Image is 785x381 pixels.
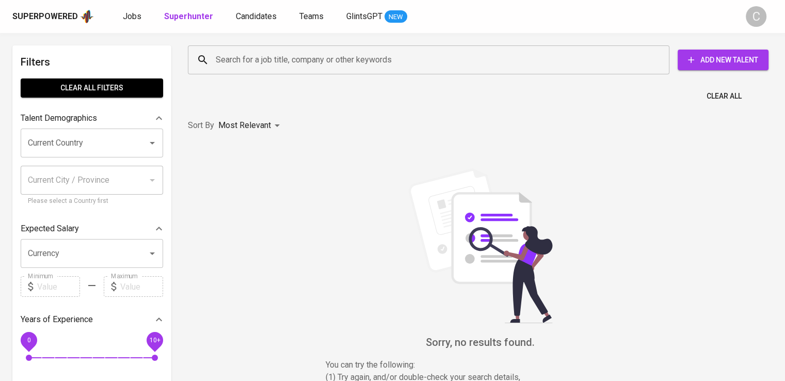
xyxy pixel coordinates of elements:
[164,11,213,21] b: Superhunter
[707,90,742,103] span: Clear All
[12,11,78,23] div: Superpowered
[403,168,558,323] img: file_searching.svg
[27,337,30,344] span: 0
[218,119,271,132] p: Most Relevant
[21,218,163,239] div: Expected Salary
[346,10,407,23] a: GlintsGPT NEW
[188,334,773,351] h6: Sorry, no results found.
[218,116,283,135] div: Most Relevant
[746,6,766,27] div: C
[21,54,163,70] h6: Filters
[80,9,94,24] img: app logo
[28,196,156,207] p: Please select a Country first
[145,136,159,150] button: Open
[346,11,382,21] span: GlintsGPT
[299,11,324,21] span: Teams
[21,78,163,98] button: Clear All filters
[164,10,215,23] a: Superhunter
[678,50,768,70] button: Add New Talent
[326,359,635,371] p: You can try the following :
[236,10,279,23] a: Candidates
[145,246,159,261] button: Open
[188,119,214,132] p: Sort By
[12,9,94,24] a: Superpoweredapp logo
[21,309,163,330] div: Years of Experience
[120,276,163,297] input: Value
[21,223,79,235] p: Expected Salary
[149,337,160,344] span: 10+
[299,10,326,23] a: Teams
[21,313,93,326] p: Years of Experience
[123,10,143,23] a: Jobs
[21,108,163,129] div: Talent Demographics
[123,11,141,21] span: Jobs
[686,54,760,67] span: Add New Talent
[21,112,97,124] p: Talent Demographics
[702,87,746,106] button: Clear All
[385,12,407,22] span: NEW
[236,11,277,21] span: Candidates
[37,276,80,297] input: Value
[29,82,155,94] span: Clear All filters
